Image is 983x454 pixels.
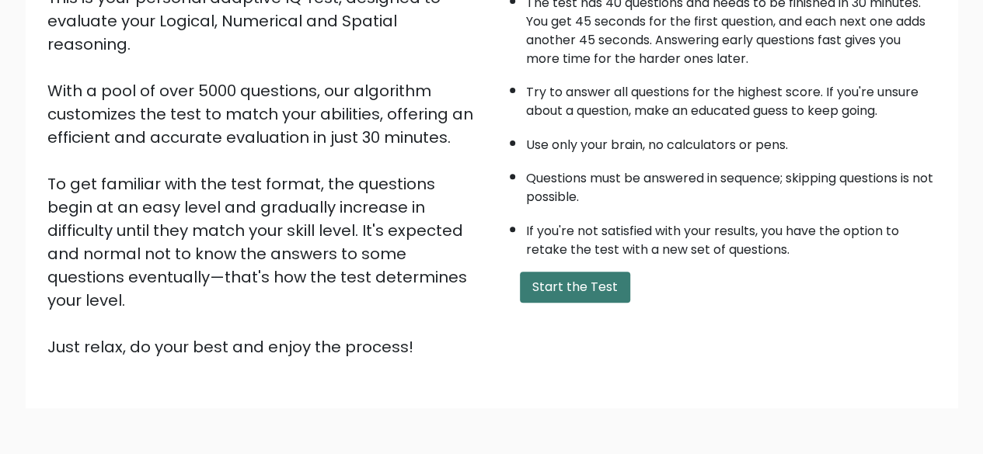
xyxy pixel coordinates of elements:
[520,272,630,303] button: Start the Test
[526,75,936,120] li: Try to answer all questions for the highest score. If you're unsure about a question, make an edu...
[526,161,936,206] li: Questions must be answered in sequence; skipping questions is not possible.
[526,214,936,259] li: If you're not satisfied with your results, you have the option to retake the test with a new set ...
[526,128,936,154] li: Use only your brain, no calculators or pens.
